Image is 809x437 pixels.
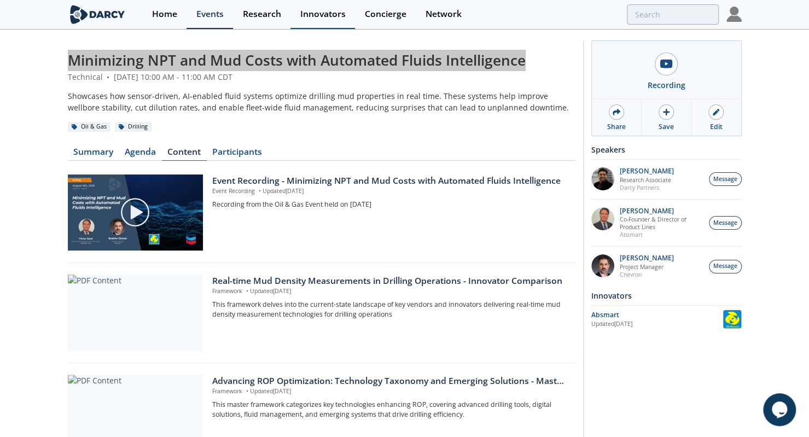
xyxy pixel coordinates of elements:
[244,287,250,295] span: •
[607,122,626,132] div: Share
[212,375,567,388] div: Advancing ROP Optimization: Technology Taxonomy and Emerging Solutions - Master Framework
[592,41,741,98] a: Recording
[68,174,203,250] img: Video Content
[591,167,614,190] img: 92797456-ae33-4003-90ad-aa7d548e479e
[68,275,575,351] a: PDF Content Real-time Mud Density Measurements in Drilling Operations - Innovator Comparison Fram...
[591,140,742,159] div: Speakers
[713,175,737,184] span: Message
[212,300,567,320] p: This framework delves into the current-state landscape of key vendors and innovators delivering r...
[726,7,742,22] img: Profile
[257,187,263,195] span: •
[68,148,119,161] a: Summary
[620,215,703,231] p: Co-Founder & Director of Product Lines
[709,216,742,230] button: Message
[620,176,674,184] p: Research Associate
[620,207,703,215] p: [PERSON_NAME]
[152,10,177,19] div: Home
[212,174,567,188] div: Event Recording - Minimizing NPT and Mud Costs with Automated Fluids Intelligence
[162,148,207,161] a: Content
[710,122,723,132] div: Edit
[68,90,575,113] div: Showcases how sensor-driven, AI-enabled fluid systems optimize drilling mud properties in real ti...
[212,275,567,288] div: Real-time Mud Density Measurements in Drilling Operations - Innovator Comparison
[365,10,406,19] div: Concierge
[620,263,674,271] p: Project Manager
[709,172,742,186] button: Message
[115,122,152,132] div: Drilling
[723,310,742,329] img: Absmart
[212,187,567,196] p: Event Recording Updated [DATE]
[68,5,127,24] img: logo-wide.svg
[709,260,742,273] button: Message
[244,387,250,395] span: •
[207,148,268,161] a: Participants
[620,184,674,191] p: Darcy Partners
[68,174,575,251] a: Video Content Event Recording - Minimizing NPT and Mud Costs with Automated Fluids Intelligence E...
[659,122,674,132] div: Save
[243,10,281,19] div: Research
[212,400,567,420] p: This master framework categorizes key technologies enhancing ROP, covering advanced drilling tool...
[591,207,614,230] img: f391ab45-d698-4384-b787-576124f63af6
[68,50,526,70] span: Minimizing NPT and Mud Costs with Automated Fluids Intelligence
[300,10,346,19] div: Innovators
[763,393,798,426] iframe: chat widget
[105,72,112,82] span: •
[68,71,575,83] div: Technical [DATE] 10:00 AM - 11:00 AM CDT
[212,387,567,396] p: Framework Updated [DATE]
[212,200,567,209] p: Recording from the Oil & Gas Event held on [DATE]
[691,99,741,136] a: Edit
[119,148,162,161] a: Agenda
[627,4,719,25] input: Advanced Search
[713,262,737,271] span: Message
[620,167,674,175] p: [PERSON_NAME]
[620,271,674,278] p: Chevron
[68,122,111,132] div: Oil & Gas
[591,310,742,329] a: Absmart Updated[DATE] Absmart
[620,231,703,238] p: Absmart
[591,310,723,320] div: Absmart
[591,254,614,277] img: 0796ef69-b90a-4e68-ba11-5d0191a10bb8
[212,287,567,296] p: Framework Updated [DATE]
[591,320,723,329] div: Updated [DATE]
[196,10,224,19] div: Events
[426,10,462,19] div: Network
[120,197,150,228] img: play-chapters-gray.svg
[713,219,737,228] span: Message
[620,254,674,262] p: [PERSON_NAME]
[591,286,742,305] div: Innovators
[648,79,685,91] div: Recording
